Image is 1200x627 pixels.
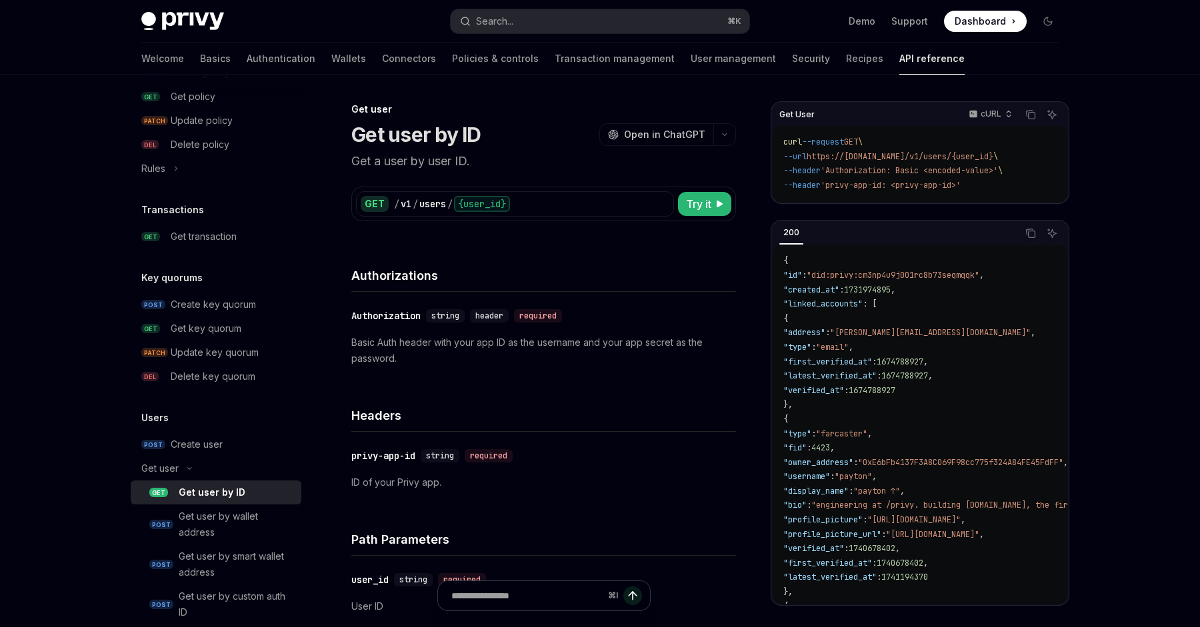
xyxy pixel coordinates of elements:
a: GETGet policy [131,85,301,109]
a: GETGet key quorum [131,316,301,340]
span: }, [783,586,793,597]
span: }, [783,399,793,410]
span: "bio" [783,500,807,510]
span: "first_verified_at" [783,356,872,367]
span: , [891,285,895,295]
div: Get key quorum [171,320,241,336]
span: : [825,327,830,338]
img: dark logo [141,12,224,31]
span: : [877,370,881,381]
button: Ask AI [1043,106,1061,123]
button: Copy the contents from the code block [1022,225,1039,242]
p: Basic Auth header with your app ID as the username and your app secret as the password. [351,334,736,366]
span: "profile_picture" [783,514,863,525]
a: Transaction management [555,43,675,75]
span: GET [141,232,160,242]
div: Update key quorum [171,344,259,360]
span: string [426,450,454,461]
span: 1674788927 [881,370,928,381]
a: Security [792,43,830,75]
span: { [783,313,788,324]
span: "0xE6bFb4137F3A8C069F98cc775f324A84FE45FdFF" [858,457,1063,468]
span: 4423 [811,442,830,453]
span: "email" [816,342,849,352]
span: string [431,311,459,321]
span: POST [141,300,165,310]
button: Toggle Get user section [131,456,301,480]
button: Try it [678,192,731,216]
a: Welcome [141,43,184,75]
span: 1674788927 [877,356,923,367]
span: GET [149,488,168,498]
a: PATCHUpdate key quorum [131,340,301,364]
span: : [853,457,858,468]
span: "created_at" [783,285,839,295]
span: "[URL][DOMAIN_NAME]" [867,514,961,525]
span: : [844,543,849,554]
div: Authorization [351,309,421,322]
span: PATCH [141,348,168,358]
a: POSTCreate user [131,432,301,456]
span: : [807,442,811,453]
span: , [1063,457,1068,468]
a: PATCHUpdate policy [131,109,301,133]
span: : [807,500,811,510]
span: "did:privy:cm3np4u9j001rc8b73seqmqqk" [807,270,979,281]
span: "verified_at" [783,385,844,396]
div: {user_id} [454,196,510,212]
div: / [394,197,399,211]
button: Toggle Rules section [131,157,301,181]
span: : [844,385,849,396]
span: "profile_picture_url" [783,529,881,540]
span: , [979,529,984,540]
span: 'privy-app-id: <privy-app-id>' [821,180,961,191]
span: --header [783,180,821,191]
span: "display_name" [783,486,849,496]
div: Create user [171,436,223,452]
span: Try it [686,196,711,212]
span: "fid" [783,442,807,453]
span: Dashboard [955,15,1006,28]
div: Get transaction [171,229,237,245]
span: string [399,574,427,585]
div: Update policy [171,113,233,129]
span: "type" [783,428,811,439]
span: 1740678402 [877,558,923,568]
span: \ [998,165,1003,176]
a: POSTGet user by custom auth ID [131,584,301,624]
div: Rules [141,161,165,177]
span: , [923,558,928,568]
span: , [895,543,900,554]
a: DELDelete policy [131,133,301,157]
span: "type" [783,342,811,352]
div: Delete policy [171,137,229,153]
h5: Users [141,410,169,426]
input: Ask a question... [451,581,603,610]
div: Get user [351,103,736,116]
span: , [928,370,933,381]
p: Get a user by user ID. [351,152,736,171]
a: Support [891,15,928,28]
a: GETGet user by ID [131,480,301,504]
a: Basics [200,43,231,75]
span: POST [149,520,173,530]
a: Demo [849,15,875,28]
span: 1731974895 [844,285,891,295]
div: GET [361,196,389,212]
span: --url [783,151,807,162]
a: POSTCreate key quorum [131,293,301,316]
div: Get user by ID [179,484,245,500]
span: curl [783,137,802,147]
h4: Path Parameters [351,530,736,548]
span: https://[DOMAIN_NAME]/v1/users/{user_id} [807,151,993,162]
h4: Authorizations [351,267,736,285]
span: "farcaster" [816,428,867,439]
span: 1741194370 [881,572,928,582]
a: API reference [899,43,965,75]
a: DELDelete key quorum [131,364,301,388]
span: : [830,471,835,482]
span: "[PERSON_NAME][EMAIL_ADDRESS][DOMAIN_NAME]" [830,327,1031,338]
span: { [783,414,788,424]
span: "owner_address" [783,457,853,468]
a: Authentication [247,43,315,75]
